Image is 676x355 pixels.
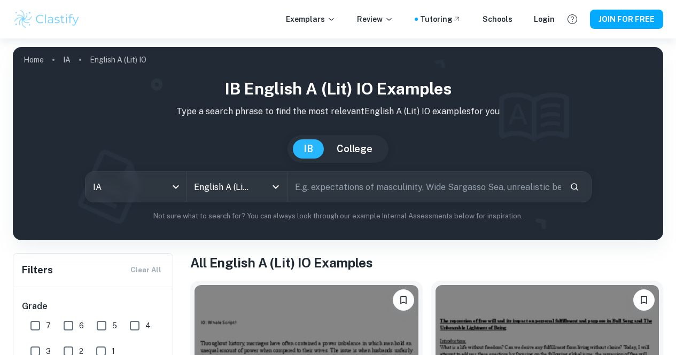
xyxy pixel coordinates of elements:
a: Schools [483,13,512,25]
span: 7 [46,320,51,332]
input: E.g. expectations of masculinity, Wide Sargasso Sea, unrealistic beauty standards... [288,172,561,202]
p: Exemplars [286,13,336,25]
button: College [326,139,383,159]
button: Please log in to bookmark exemplars [393,289,414,311]
p: Review [357,13,393,25]
button: IB [293,139,324,159]
button: Search [565,178,584,196]
img: profile cover [13,47,663,240]
a: IA [63,52,71,67]
button: Please log in to bookmark exemplars [633,289,655,311]
p: Not sure what to search for? You can always look through our example Internal Assessments below f... [21,211,655,222]
a: Home [24,52,44,67]
button: Help and Feedback [563,10,581,28]
p: Type a search phrase to find the most relevant English A (Lit) IO examples for you [21,105,655,118]
span: 5 [112,320,117,332]
h6: Filters [22,263,53,278]
h1: All English A (Lit) IO Examples [190,253,663,272]
h6: Grade [22,300,165,313]
a: Login [534,13,555,25]
a: Tutoring [420,13,461,25]
button: JOIN FOR FREE [590,10,663,29]
div: IA [86,172,186,202]
img: Clastify logo [13,9,81,30]
h1: IB English A (Lit) IO examples [21,77,655,101]
p: English A (Lit) IO [90,54,146,66]
span: 6 [79,320,84,332]
button: Open [268,179,283,194]
span: 4 [145,320,151,332]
